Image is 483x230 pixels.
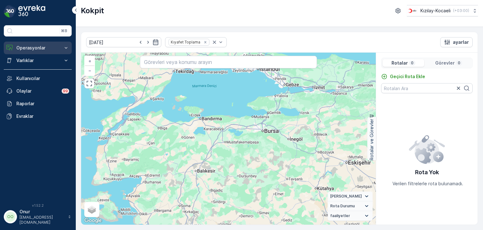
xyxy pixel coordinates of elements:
div: OO [5,212,15,222]
p: Rota Yok [415,168,439,177]
div: Remove Kıyafet Toplama [202,40,209,45]
button: Kızılay-Kocaeli(+03:00) [407,5,478,16]
p: Olaylar [16,88,58,94]
p: ⌘B [61,28,67,33]
a: Yakınlaştır [85,56,94,66]
a: Olaylar99 [4,85,72,97]
a: Layers [85,203,99,216]
summary: faaliyetler [328,211,373,221]
a: Evraklar [4,110,72,123]
button: ayarlar [440,37,473,47]
summary: [PERSON_NAME] [328,192,373,201]
p: ayarlar [453,39,469,45]
img: logo_dark-DEwI_e13.png [18,5,45,18]
img: config error [408,134,445,164]
span: v 1.52.2 [4,204,72,207]
p: Geçici Rota Ekle [390,73,425,80]
p: 0 [457,60,461,66]
p: Kızılay-Kocaeli [420,8,451,14]
img: Google [83,216,103,225]
p: Operasyonlar [16,45,59,51]
p: Varlıklar [16,57,59,64]
div: Kıyafet Toplama [169,39,201,45]
img: logo [4,5,16,18]
p: Kokpit [81,6,104,16]
summary: Rota Durumu [328,201,373,211]
button: Varlıklar [4,54,72,67]
img: k%C4%B1z%C4%B1lay_0jL9uU1.png [407,7,418,14]
span: Rota Durumu [330,204,355,209]
p: Görevler [435,60,455,66]
input: Rotaları Ara [381,83,473,93]
a: Bu bölgeyi Google Haritalar'da açın (yeni pencerede açılır) [83,216,103,225]
input: Görevleri veya konumu arayın [140,56,317,68]
p: Verilen filtrelerle rota bulunamadı. [392,181,463,187]
button: Operasyonlar [4,42,72,54]
button: OOOnur[EMAIL_ADDRESS][DOMAIN_NAME] [4,209,72,225]
p: Onur [19,209,65,215]
p: Raporlar [16,101,69,107]
a: Geçici Rota Ekle [381,73,425,80]
p: Rotalar [391,60,408,66]
p: [EMAIL_ADDRESS][DOMAIN_NAME] [19,215,65,225]
input: dd/mm/yyyy [86,37,161,47]
span: faaliyetler [330,213,350,218]
p: 0 [410,60,414,66]
p: Rotalar ve Görevler [369,119,375,160]
span: + [88,58,91,64]
p: Kullanıcılar [16,75,69,82]
a: Kullanıcılar [4,72,72,85]
p: 99 [63,89,68,94]
p: Evraklar [16,113,69,119]
a: Raporlar [4,97,72,110]
a: Uzaklaştır [85,66,94,75]
p: ( +03:00 ) [453,8,469,13]
span: [PERSON_NAME] [330,194,362,199]
span: − [88,68,92,73]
